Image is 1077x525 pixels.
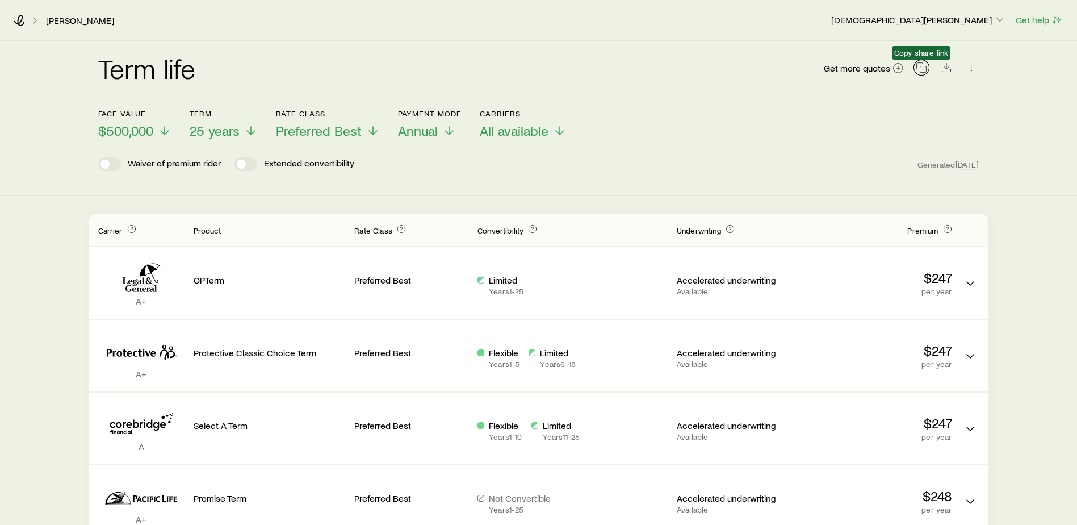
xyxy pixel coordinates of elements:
p: Preferred Best [354,274,468,286]
span: All available [480,123,548,139]
p: per year [800,287,952,296]
p: A+ [98,514,185,525]
p: Years 1 - 10 [489,432,522,441]
p: OPTerm [194,274,346,286]
p: Available [677,432,791,441]
span: Copy share link [894,48,948,57]
p: Limited [540,347,575,359]
p: Flexible [489,420,522,431]
a: Get more quotes [823,62,904,75]
p: Accelerated underwriting [677,493,791,504]
p: Available [677,505,791,514]
span: Preferred Best [276,123,362,139]
span: 25 years [190,123,240,139]
p: Not Convertible [489,493,551,504]
p: A+ [98,295,185,307]
button: Payment ModeAnnual [398,109,462,139]
p: Years 6 - 18 [540,360,575,369]
button: Term25 years [190,109,258,139]
p: A [98,441,185,452]
p: Accelerated underwriting [677,274,791,286]
span: Underwriting [677,226,721,235]
p: Promise Term [194,493,346,504]
p: Preferred Best [354,347,468,359]
p: per year [800,505,952,514]
span: Premium [907,226,938,235]
span: Rate Class [354,226,392,235]
p: Select A Term [194,420,346,431]
p: Term [190,109,258,118]
p: Preferred Best [354,493,468,504]
p: Flexible [489,347,519,359]
span: Annual [398,123,438,139]
p: $248 [800,488,952,504]
p: Accelerated underwriting [677,347,791,359]
a: Download CSV [938,64,954,75]
span: Get more quotes [824,64,890,73]
button: Get help [1015,14,1063,27]
p: Extended convertibility [264,157,354,171]
p: per year [800,432,952,441]
span: Carrier [98,226,123,235]
p: Waiver of premium rider [128,157,221,171]
p: Rate Class [276,109,380,118]
p: Limited [489,274,523,286]
span: $500,000 [98,123,153,139]
p: Available [677,287,791,296]
p: Years 1 - 5 [489,360,519,369]
button: Face value$500,000 [98,109,171,139]
button: Rate ClassPreferred Best [276,109,380,139]
a: [PERSON_NAME] [45,15,115,26]
p: Years 1 - 25 [489,287,523,296]
p: Protective Classic Choice Term [194,347,346,359]
p: A+ [98,368,185,380]
p: [DEMOGRAPHIC_DATA][PERSON_NAME] [831,14,1005,26]
p: $247 [800,270,952,286]
span: Generated [917,160,979,170]
span: Convertibility [477,226,523,235]
p: $247 [800,415,952,431]
p: Face value [98,109,171,118]
p: Limited [543,420,580,431]
p: Carriers [480,109,567,118]
p: Available [677,360,791,369]
span: [DATE] [956,160,979,170]
p: Years 1 - 25 [489,505,551,514]
p: Payment Mode [398,109,462,118]
p: Accelerated underwriting [677,420,791,431]
h2: Term life [98,55,196,82]
span: Product [194,226,221,235]
button: [DEMOGRAPHIC_DATA][PERSON_NAME] [831,14,1006,27]
p: Years 11 - 25 [543,432,580,441]
p: $247 [800,343,952,359]
button: CarriersAll available [480,109,567,139]
p: Preferred Best [354,420,468,431]
p: per year [800,360,952,369]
